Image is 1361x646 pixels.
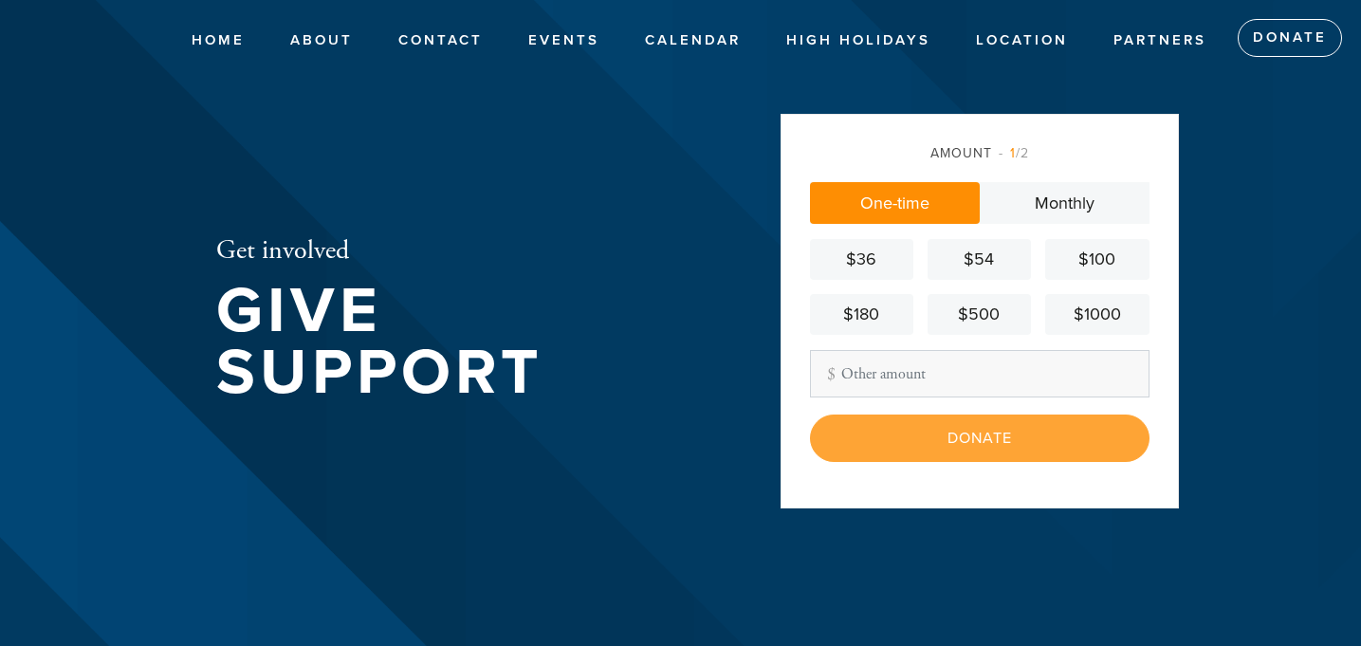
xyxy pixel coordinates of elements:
[810,143,1149,163] div: Amount
[818,247,906,272] div: $36
[818,302,906,327] div: $180
[810,182,980,224] a: One-time
[177,23,259,59] a: Home
[1053,247,1141,272] div: $100
[962,23,1082,59] a: Location
[928,294,1031,335] a: $500
[1238,19,1342,57] a: Donate
[980,182,1149,224] a: Monthly
[999,145,1029,161] span: /2
[935,302,1023,327] div: $500
[216,281,719,403] h1: Give Support
[276,23,367,59] a: About
[216,235,719,268] h2: Get involved
[631,23,755,59] a: Calendar
[928,239,1031,280] a: $54
[935,247,1023,272] div: $54
[1045,239,1149,280] a: $100
[810,294,913,335] a: $180
[1099,23,1221,59] a: Partners
[810,350,1149,397] input: Other amount
[810,239,913,280] a: $36
[1045,294,1149,335] a: $1000
[1010,145,1016,161] span: 1
[384,23,497,59] a: Contact
[772,23,945,59] a: High Holidays
[514,23,614,59] a: Events
[1053,302,1141,327] div: $1000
